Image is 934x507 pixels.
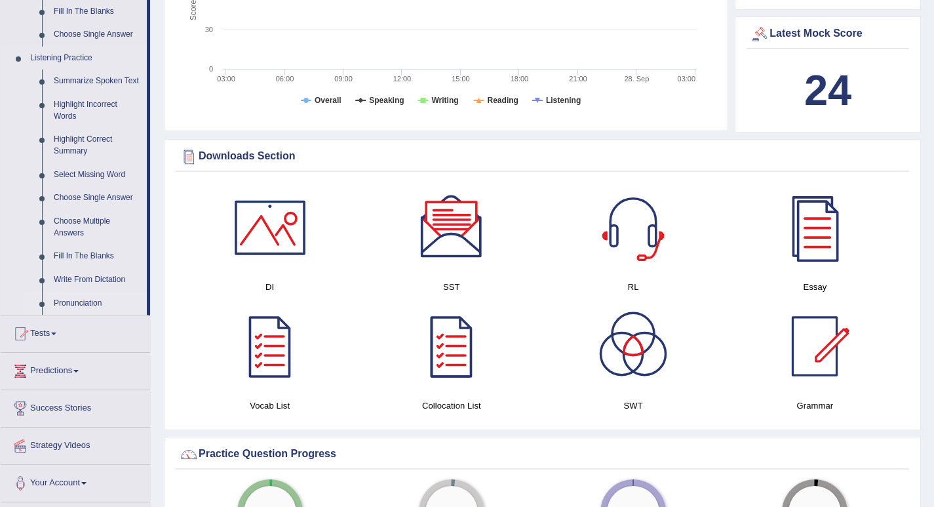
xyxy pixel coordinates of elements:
[209,65,213,73] text: 0
[48,23,147,47] a: Choose Single Answer
[334,75,353,83] text: 09:00
[276,75,294,83] text: 06:00
[488,96,518,105] tspan: Reading
[205,26,213,33] text: 30
[179,147,906,167] div: Downloads Section
[185,280,354,294] h4: DI
[48,268,147,292] a: Write From Dictation
[1,465,150,498] a: Your Account
[452,75,470,83] text: 15:00
[48,186,147,210] a: Choose Single Answer
[546,96,581,105] tspan: Listening
[678,75,696,83] text: 03:00
[48,245,147,268] a: Fill In The Blanks
[48,128,147,163] a: Highlight Correct Summary
[731,399,899,413] h4: Grammar
[48,292,147,315] a: Pronunciation
[179,445,906,464] div: Practice Question Progress
[48,210,147,245] a: Choose Multiple Answers
[549,280,718,294] h4: RL
[367,280,535,294] h4: SST
[393,75,412,83] text: 12:00
[367,399,535,413] h4: Collocation List
[185,399,354,413] h4: Vocab List
[1,353,150,386] a: Predictions
[804,66,851,114] b: 24
[217,75,235,83] text: 03:00
[369,96,404,105] tspan: Speaking
[511,75,529,83] text: 18:00
[315,96,341,105] tspan: Overall
[569,75,587,83] text: 21:00
[48,70,147,93] a: Summarize Spoken Text
[48,163,147,187] a: Select Missing Word
[750,24,906,44] div: Latest Mock Score
[549,399,718,413] h4: SWT
[1,428,150,460] a: Strategy Videos
[1,315,150,348] a: Tests
[731,280,899,294] h4: Essay
[48,93,147,128] a: Highlight Incorrect Words
[24,47,147,70] a: Listening Practice
[624,75,649,83] tspan: 28. Sep
[431,96,458,105] tspan: Writing
[1,390,150,423] a: Success Stories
